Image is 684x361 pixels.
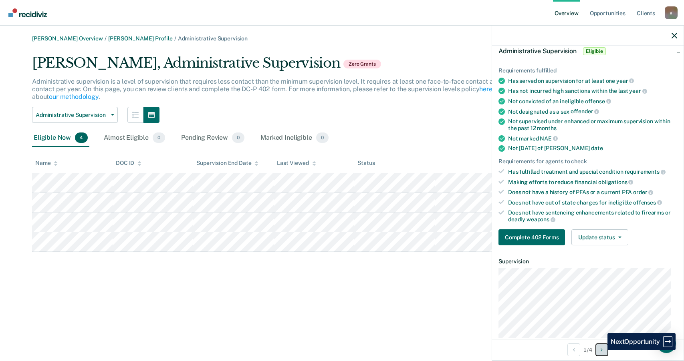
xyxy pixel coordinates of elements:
[357,160,375,166] div: Status
[36,112,108,118] span: Administrative Supervision
[508,108,677,115] div: Not designated as a sex
[540,135,557,142] span: NAE
[498,158,677,165] div: Requirements for agents to check
[585,98,611,104] span: offense
[629,88,647,94] span: year
[492,339,684,360] div: 1 / 4
[180,129,246,147] div: Pending Review
[527,216,555,223] span: weapons
[508,118,677,132] div: Not supervised under enhanced or maximum supervision within the past 12
[178,35,248,42] span: Administrative Supervision
[498,258,677,265] dt: Supervision
[102,129,167,147] div: Almost Eligible
[567,343,580,356] button: Previous Opportunity
[32,129,89,147] div: Eligible Now
[508,145,677,152] div: Not [DATE] of [PERSON_NAME]
[616,78,634,84] span: year
[498,47,577,55] span: Administrative Supervision
[665,6,678,19] div: a
[537,125,556,131] span: months
[479,85,492,93] a: here
[508,135,677,142] div: Not marked
[277,160,316,166] div: Last Viewed
[75,132,88,143] span: 4
[498,229,568,245] a: Navigate to form link
[508,77,677,84] div: Has served on supervision for at least one
[232,132,244,143] span: 0
[49,93,99,100] a: our methodology
[153,132,165,143] span: 0
[571,108,599,114] span: offender
[625,168,666,175] span: requirements
[508,168,677,175] div: Has fulfilled treatment and special condition
[316,132,329,143] span: 0
[103,35,108,42] span: /
[508,178,677,186] div: Making efforts to reduce financial
[657,334,676,353] div: Open Intercom Messenger
[508,209,677,223] div: Does not have sentencing enhancements related to firearms or deadly
[492,38,684,64] div: Administrative SupervisionEligible
[343,60,381,68] span: Zero Grants
[116,160,141,166] div: DOC ID
[108,35,173,42] a: [PERSON_NAME] Profile
[665,6,678,19] button: Profile dropdown button
[508,87,677,94] div: Has not incurred high sanctions within the last
[583,47,606,55] span: Eligible
[173,35,178,42] span: /
[259,129,330,147] div: Marked Ineligible
[196,160,258,166] div: Supervision End Date
[571,229,628,245] button: Update status
[508,98,677,105] div: Not convicted of an ineligible
[598,179,633,185] span: obligations
[32,55,545,78] div: [PERSON_NAME], Administrative Supervision
[498,229,565,245] button: Complete 402 Forms
[633,199,662,206] span: offenses
[32,35,103,42] a: [PERSON_NAME] Overview
[508,199,677,206] div: Does not have out of state charges for ineligible
[32,78,543,100] p: Administrative supervision is a level of supervision that requires less contact than the minimum ...
[595,343,608,356] button: Next Opportunity
[8,8,47,17] img: Recidiviz
[591,145,603,151] span: date
[35,160,58,166] div: Name
[498,67,677,74] div: Requirements fulfilled
[508,189,677,196] div: Does not have a history of PFAs or a current PFA order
